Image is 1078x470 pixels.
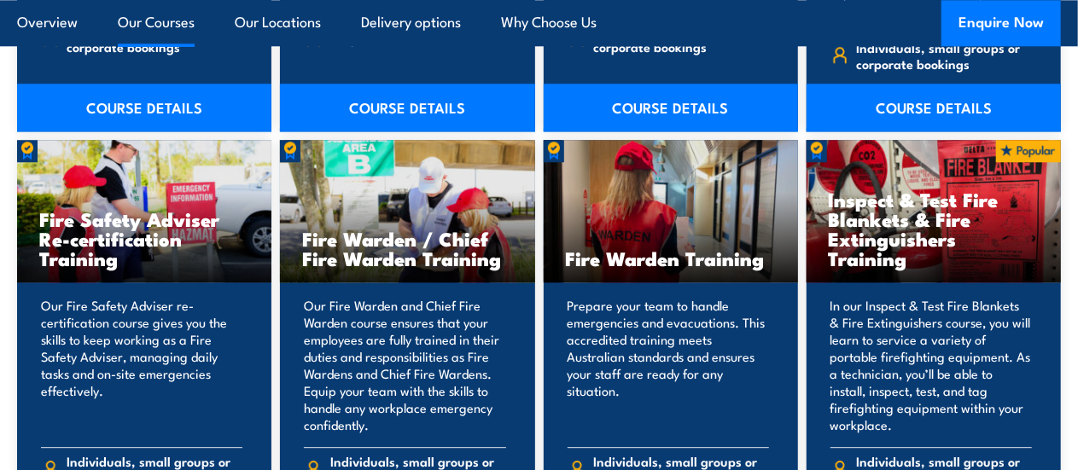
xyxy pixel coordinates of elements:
[39,209,249,268] h3: Fire Safety Adviser Re-certification Training
[829,189,1039,268] h3: Inspect & Test Fire Blankets & Fire Extinguishers Training
[856,39,1032,72] span: Individuals, small groups or corporate bookings
[304,297,505,433] p: Our Fire Warden and Chief Fire Warden course ensures that your employees are fully trained in the...
[17,84,271,131] a: COURSE DETAILS
[566,248,776,268] h3: Fire Warden Training
[568,297,769,433] p: Prepare your team to handle emergencies and evacuations. This accredited training meets Australia...
[807,84,1061,131] a: COURSE DETAILS
[830,297,1032,433] p: In our Inspect & Test Fire Blankets & Fire Extinguishers course, you will learn to service a vari...
[280,84,534,131] a: COURSE DETAILS
[302,229,512,268] h3: Fire Warden / Chief Fire Warden Training
[41,297,242,433] p: Our Fire Safety Adviser re-certification course gives you the skills to keep working as a Fire Sa...
[593,22,769,55] span: Individuals, small groups or corporate bookings
[67,22,243,55] span: Individuals, small groups or corporate bookings
[544,84,798,131] a: COURSE DETAILS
